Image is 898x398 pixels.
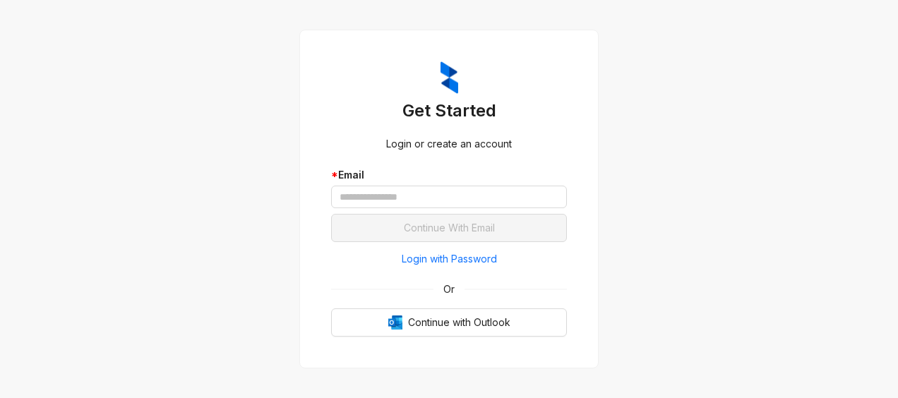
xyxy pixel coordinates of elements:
button: Login with Password [331,248,567,270]
button: OutlookContinue with Outlook [331,308,567,337]
div: Login or create an account [331,136,567,152]
span: Continue with Outlook [408,315,510,330]
div: Email [331,167,567,183]
h3: Get Started [331,99,567,122]
img: ZumaIcon [441,61,458,94]
span: Login with Password [402,251,497,267]
img: Outlook [388,315,402,330]
button: Continue With Email [331,214,567,242]
span: Or [433,282,465,297]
